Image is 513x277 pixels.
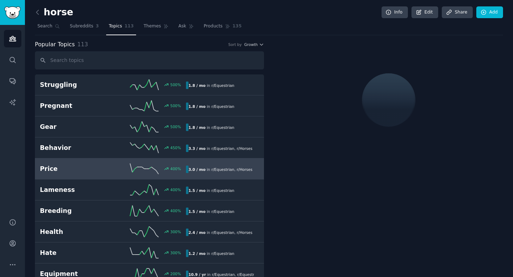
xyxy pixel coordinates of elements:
[40,101,113,110] h2: Pregnant
[70,23,93,30] span: Subreddits
[234,167,235,172] span: ,
[188,146,206,151] b: 3.3 / mo
[211,104,234,109] span: r/ Equestrian
[40,80,113,89] h2: Struggling
[35,40,75,49] span: Popular Topics
[186,145,254,152] div: in
[144,23,161,30] span: Themes
[40,164,113,173] h2: Price
[188,251,206,256] b: 1.2 / mo
[211,125,234,130] span: r/ Equestrian
[96,23,99,30] span: 3
[237,272,265,277] span: r/ EquestrianUK
[170,166,181,171] div: 400 %
[37,23,52,30] span: Search
[237,146,253,151] span: r/ Horses
[40,207,113,215] h2: Breeding
[186,124,237,131] div: in
[188,272,206,277] b: 10.9 / yr
[35,116,264,137] a: Gear500%1.8 / moin r/Equestrian
[211,83,234,88] span: r/ Equestrian
[186,166,254,173] div: in
[186,103,237,110] div: in
[35,179,264,200] a: Lameness400%1.5 / moin r/Equestrian
[382,6,408,19] a: Info
[211,188,234,193] span: r/ Equestrian
[188,83,206,88] b: 1.8 / mo
[212,272,235,277] span: r/ Equestrian
[40,228,113,236] h2: Health
[234,146,235,151] span: ,
[35,51,264,69] input: Search topics
[233,23,242,30] span: 135
[141,21,171,35] a: Themes
[170,187,181,192] div: 400 %
[237,167,253,172] span: r/ Horses
[188,230,206,235] b: 2.4 / mo
[35,137,264,158] a: Behavior450%3.3 / moin r/Equestrian,r/Horses
[35,7,73,18] h2: horse
[170,229,181,234] div: 300 %
[170,124,181,129] div: 500 %
[4,6,21,19] img: GummySearch logo
[35,95,264,116] a: Pregnant500%1.8 / moin r/Equestrian
[188,125,206,130] b: 1.8 / mo
[244,42,264,47] button: Growth
[186,187,237,194] div: in
[234,230,235,235] span: ,
[35,242,264,263] a: Hate300%1.2 / moin r/Equestrian
[188,209,206,214] b: 1.5 / mo
[186,250,237,257] div: in
[188,188,206,193] b: 1.5 / mo
[35,200,264,221] a: Breeding400%1.5 / moin r/Equestrian
[442,6,472,19] a: Share
[35,221,264,242] a: Health300%2.4 / moin r/Equestrian,r/Horses
[170,82,181,87] div: 500 %
[244,42,258,47] span: Growth
[228,42,242,47] div: Sort by
[235,272,236,277] span: ,
[170,208,181,213] div: 400 %
[176,21,196,35] a: Ask
[77,41,88,48] span: 113
[170,145,181,150] div: 450 %
[40,143,113,152] h2: Behavior
[40,185,113,194] h2: Lameness
[186,208,237,215] div: in
[170,271,181,276] div: 200 %
[188,167,206,172] b: 3.0 / mo
[211,230,234,235] span: r/ Equestrian
[211,167,234,172] span: r/ Equestrian
[170,103,181,108] div: 500 %
[106,21,136,35] a: Topics113
[35,74,264,95] a: Struggling500%1.8 / moin r/Equestrian
[109,23,122,30] span: Topics
[178,23,186,30] span: Ask
[476,6,503,19] a: Add
[211,146,234,151] span: r/ Equestrian
[211,209,234,214] span: r/ Equestrian
[188,104,206,109] b: 1.8 / mo
[35,21,62,35] a: Search
[40,122,113,131] h2: Gear
[204,23,223,30] span: Products
[125,23,134,30] span: 113
[40,249,113,257] h2: Hate
[237,230,253,235] span: r/ Horses
[186,82,237,89] div: in
[186,229,254,236] div: in
[411,6,438,19] a: Edit
[35,158,264,179] a: Price400%3.0 / moin r/Equestrian,r/Horses
[201,21,244,35] a: Products135
[67,21,101,35] a: Subreddits3
[170,250,181,255] div: 300 %
[211,251,234,256] span: r/ Equestrian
